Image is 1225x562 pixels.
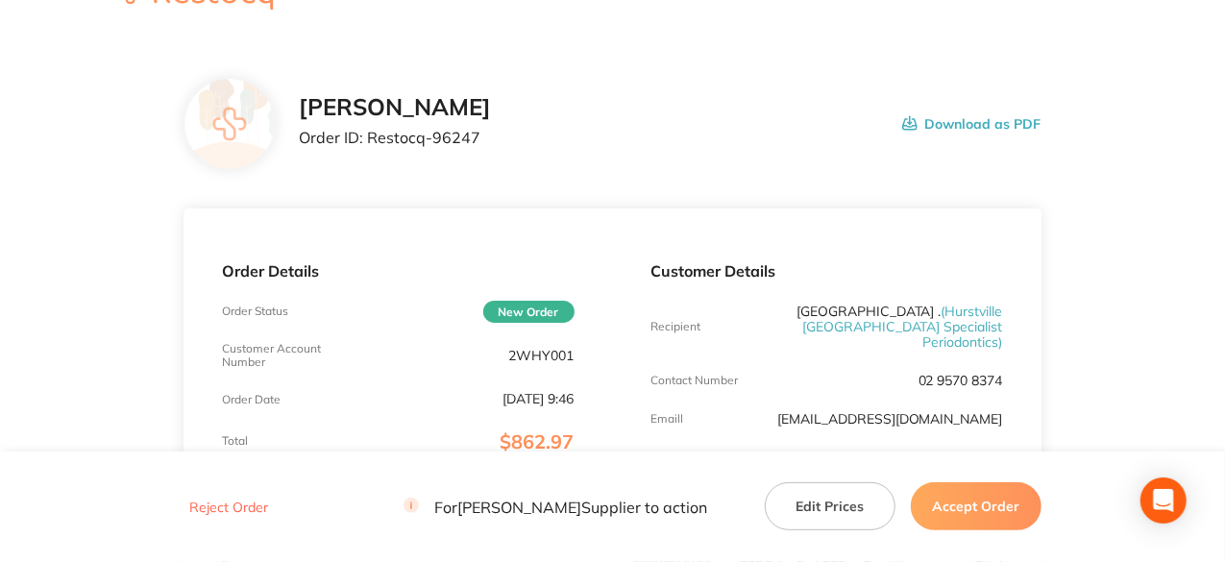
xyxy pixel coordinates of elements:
[483,301,575,323] span: New Order
[651,374,739,387] p: Contact Number
[222,305,288,318] p: Order Status
[902,94,1041,154] button: Download as PDF
[503,391,575,406] p: [DATE] 9:46
[769,450,1003,480] p: [STREET_ADDRESS][PHONE_NUMBER]
[1140,477,1187,524] div: Open Intercom Messenger
[501,429,575,453] span: $862.97
[404,498,707,516] p: For [PERSON_NAME] Supplier to action
[299,94,491,121] h2: [PERSON_NAME]
[911,482,1041,530] button: Accept Order
[765,482,895,530] button: Edit Prices
[802,303,1003,351] span: ( Hurstville [GEOGRAPHIC_DATA] Specialist Periodontics )
[651,412,684,426] p: Emaill
[651,320,701,333] p: Recipient
[769,304,1003,350] p: [GEOGRAPHIC_DATA] .
[184,499,274,516] button: Reject Order
[777,410,1003,428] a: [EMAIL_ADDRESS][DOMAIN_NAME]
[299,129,491,146] p: Order ID: Restocq- 96247
[222,434,248,448] p: Total
[651,262,1003,280] p: Customer Details
[222,393,281,406] p: Order Date
[222,262,574,280] p: Order Details
[509,348,575,363] p: 2WHY001
[222,342,339,369] p: Customer Account Number
[919,373,1003,388] p: 02 9570 8374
